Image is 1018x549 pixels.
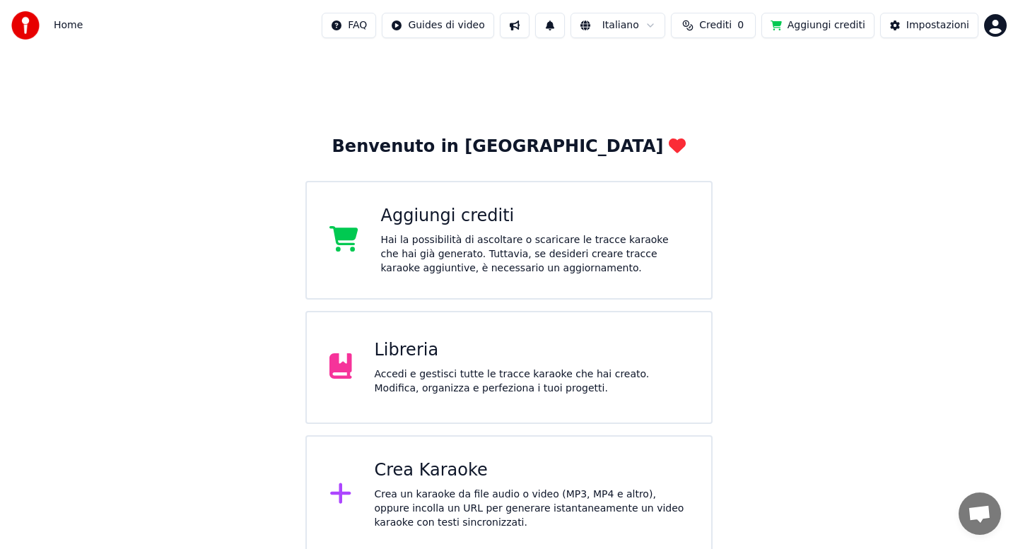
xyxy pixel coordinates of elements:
[332,136,686,158] div: Benvenuto in [GEOGRAPHIC_DATA]
[322,13,376,38] button: FAQ
[54,18,83,33] nav: breadcrumb
[737,18,744,33] span: 0
[381,205,689,228] div: Aggiungi crediti
[381,233,689,276] div: Hai la possibilità di ascoltare o scaricare le tracce karaoke che hai già generato. Tuttavia, se ...
[880,13,978,38] button: Impostazioni
[382,13,493,38] button: Guides di video
[959,492,1001,535] div: Aprire la chat
[375,459,689,482] div: Crea Karaoke
[761,13,874,38] button: Aggiungi crediti
[375,488,689,530] div: Crea un karaoke da file audio o video (MP3, MP4 e altro), oppure incolla un URL per generare ista...
[54,18,83,33] span: Home
[699,18,732,33] span: Crediti
[11,11,40,40] img: youka
[671,13,756,38] button: Crediti0
[906,18,969,33] div: Impostazioni
[375,367,689,396] div: Accedi e gestisci tutte le tracce karaoke che hai creato. Modifica, organizza e perfeziona i tuoi...
[375,339,689,362] div: Libreria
